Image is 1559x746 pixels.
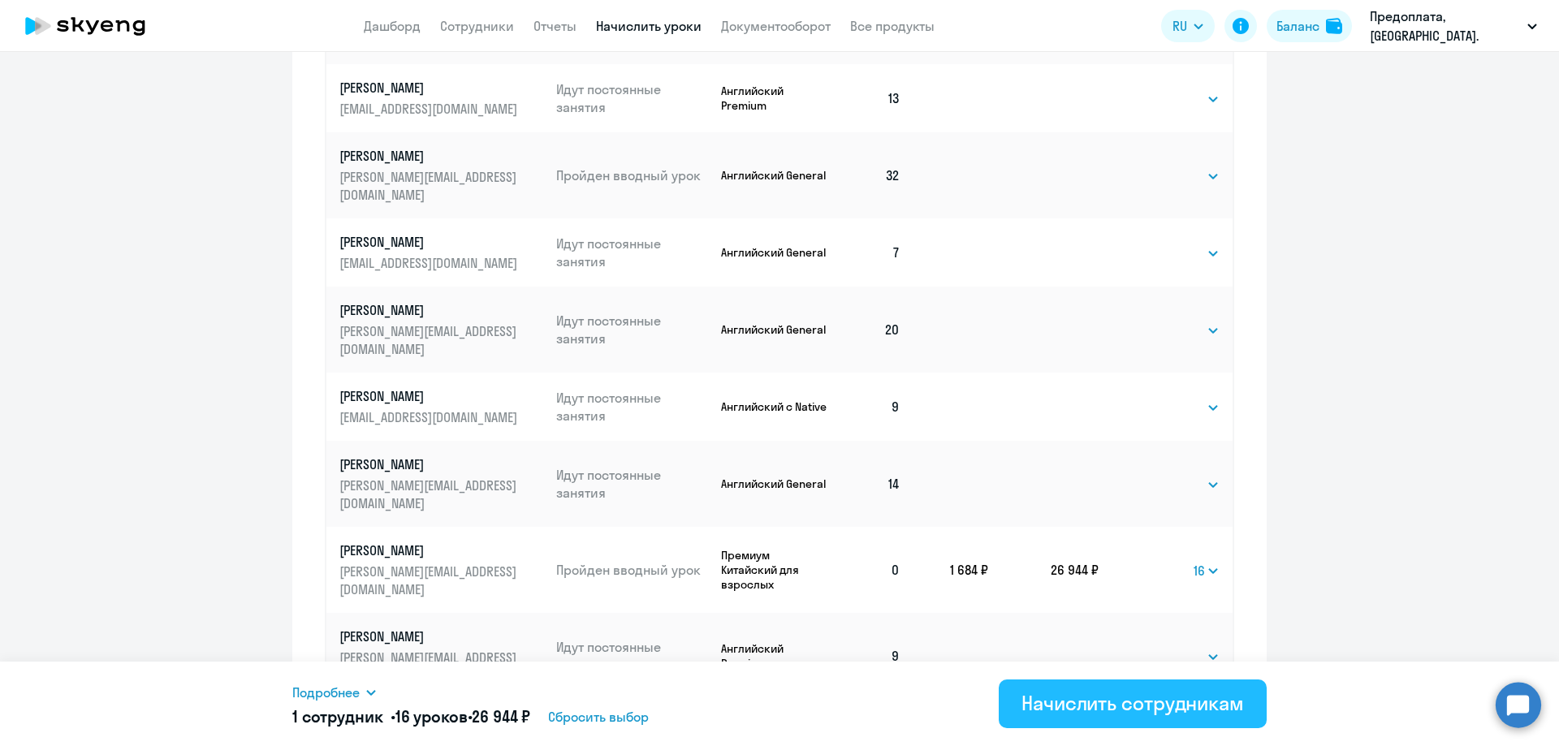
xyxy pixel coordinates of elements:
h5: 1 сотрудник • • [292,705,530,728]
a: [PERSON_NAME][PERSON_NAME][EMAIL_ADDRESS][DOMAIN_NAME] [339,147,543,204]
td: 0 [831,527,913,613]
p: [PERSON_NAME] [339,387,521,405]
p: Английский Premium [721,641,831,671]
p: Идут постоянные занятия [556,466,709,502]
span: 26 944 ₽ [472,706,530,727]
a: Дашборд [364,18,421,34]
p: Идут постоянные занятия [556,389,709,425]
td: 13 [831,64,913,132]
td: 32 [831,132,913,218]
p: [PERSON_NAME][EMAIL_ADDRESS][DOMAIN_NAME] [339,563,521,598]
p: [PERSON_NAME] [339,627,521,645]
p: Английский General [721,322,831,337]
span: Сбросить выбор [548,707,649,727]
a: [PERSON_NAME][EMAIL_ADDRESS][DOMAIN_NAME] [339,233,543,272]
td: 9 [831,613,913,699]
p: [PERSON_NAME] [339,233,521,251]
a: [PERSON_NAME][EMAIL_ADDRESS][DOMAIN_NAME] [339,79,543,118]
div: Баланс [1276,16,1319,36]
p: Премиум Китайский для взрослых [721,548,831,592]
p: Предоплата, [GEOGRAPHIC_DATA]. ПРОЕКТНАЯ ЛОГИСТИКА, ООО [1370,6,1521,45]
a: Все продукты [850,18,935,34]
a: Начислить уроки [596,18,702,34]
p: Пройден вводный урок [556,166,709,184]
p: [PERSON_NAME] [339,301,521,319]
p: [PERSON_NAME] [339,455,521,473]
span: RU [1172,16,1187,36]
td: 1 684 ₽ [913,527,988,613]
div: Начислить сотрудникам [1021,690,1244,716]
p: Идут постоянные занятия [556,235,709,270]
a: [PERSON_NAME][PERSON_NAME][EMAIL_ADDRESS][DOMAIN_NAME] [339,301,543,358]
p: [EMAIL_ADDRESS][DOMAIN_NAME] [339,100,521,118]
td: 9 [831,373,913,441]
span: 16 уроков [395,706,468,727]
p: Пройден вводный урок [556,561,709,579]
img: balance [1326,18,1342,34]
button: Балансbalance [1267,10,1352,42]
td: 26 944 ₽ [988,527,1099,613]
td: 7 [831,218,913,287]
p: [PERSON_NAME][EMAIL_ADDRESS][DOMAIN_NAME] [339,649,521,684]
button: Начислить сотрудникам [999,679,1267,728]
p: [EMAIL_ADDRESS][DOMAIN_NAME] [339,254,521,272]
a: Отчеты [533,18,577,34]
a: [PERSON_NAME][PERSON_NAME][EMAIL_ADDRESS][DOMAIN_NAME] [339,627,543,684]
p: [EMAIL_ADDRESS][DOMAIN_NAME] [339,408,521,426]
p: Идут постоянные занятия [556,312,709,347]
a: Сотрудники [440,18,514,34]
p: Английский General [721,476,831,491]
p: [PERSON_NAME][EMAIL_ADDRESS][DOMAIN_NAME] [339,322,521,358]
p: Английский General [721,168,831,183]
p: [PERSON_NAME][EMAIL_ADDRESS][DOMAIN_NAME] [339,476,521,512]
p: Идут постоянные занятия [556,80,709,116]
a: [PERSON_NAME][PERSON_NAME][EMAIL_ADDRESS][DOMAIN_NAME] [339,455,543,512]
p: [PERSON_NAME] [339,147,521,165]
a: [PERSON_NAME][EMAIL_ADDRESS][DOMAIN_NAME] [339,387,543,426]
td: 20 [831,287,913,373]
p: Английский Premium [721,84,831,113]
a: [PERSON_NAME][PERSON_NAME][EMAIL_ADDRESS][DOMAIN_NAME] [339,541,543,598]
p: Английский General [721,245,831,260]
p: [PERSON_NAME] [339,541,521,559]
p: Идут постоянные занятия [556,638,709,674]
p: Английский с Native [721,399,831,414]
p: [PERSON_NAME][EMAIL_ADDRESS][DOMAIN_NAME] [339,168,521,204]
span: Подробнее [292,683,360,702]
p: [PERSON_NAME] [339,79,521,97]
button: Предоплата, [GEOGRAPHIC_DATA]. ПРОЕКТНАЯ ЛОГИСТИКА, ООО [1362,6,1545,45]
button: RU [1161,10,1215,42]
td: 14 [831,441,913,527]
a: Документооборот [721,18,831,34]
